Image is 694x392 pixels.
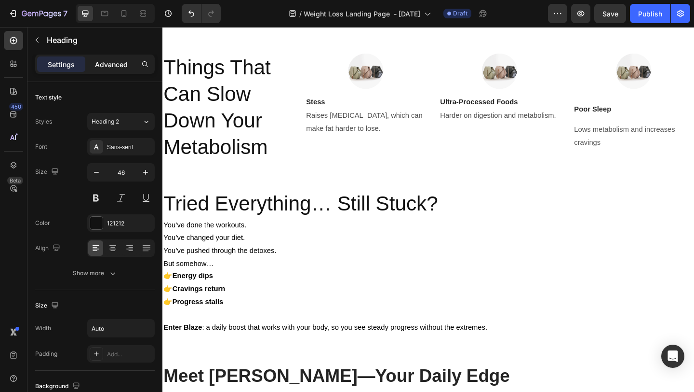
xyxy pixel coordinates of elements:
[1,211,91,219] span: You’ve done the workouts.
[494,28,532,67] img: image_demo.jpg
[11,280,68,289] strong: Cravings return
[602,10,618,18] span: Save
[1,266,55,275] span: 👉
[35,219,50,227] div: Color
[47,34,151,46] p: Heading
[448,84,578,95] p: Poor Sleep
[202,28,240,67] img: image_demo.jpg
[35,117,52,126] div: Styles
[35,350,57,358] div: Padding
[11,266,55,275] strong: Energy dips
[107,219,152,228] div: 121212
[1,239,124,247] span: You’ve pushed through the detoxes.
[1,294,66,303] span: 👉
[35,142,47,151] div: Font
[1,253,55,261] span: But somehow…
[35,166,61,179] div: Size
[1,322,43,331] strong: Enter Blaze
[157,89,286,117] p: Raises [MEDICAL_DATA], which can make fat harder to lose.
[347,28,386,67] img: image_demo.jpg
[1,280,68,289] span: 👉
[35,265,155,282] button: Show more
[73,268,118,278] div: Show more
[157,76,286,87] p: Stess
[299,9,302,19] span: /
[87,113,155,130] button: Heading 2
[35,299,61,312] div: Size
[48,59,75,70] p: Settings
[95,59,128,70] p: Advanced
[7,177,23,184] div: Beta
[1,225,90,233] span: You’ve changed your diet.
[107,143,152,152] div: Sans-serif
[1,322,353,331] span: : a daily boost that works with your body, so you see steady progress without the extremes.
[630,4,670,23] button: Publish
[11,294,66,303] strong: Progress stalls
[302,76,432,87] p: Ultra-Processed Foods
[448,105,578,133] p: Lows metabolism and increases cravings
[35,324,51,333] div: Width
[453,9,467,18] span: Draft
[4,4,72,23] button: 7
[304,9,420,19] span: Weight Loss Landing Page - [DATE]
[35,242,62,255] div: Align
[63,8,67,19] p: 7
[107,350,152,359] div: Add...
[88,320,154,337] input: Auto
[35,93,62,102] div: Text style
[661,345,684,368] div: Open Intercom Messenger
[302,89,432,103] p: Harder on digestion and metabolism.
[594,4,626,23] button: Save
[182,4,221,23] div: Undo/Redo
[638,9,662,19] div: Publish
[92,117,119,126] span: Heading 2
[9,103,23,111] div: 450
[162,27,694,392] iframe: Design area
